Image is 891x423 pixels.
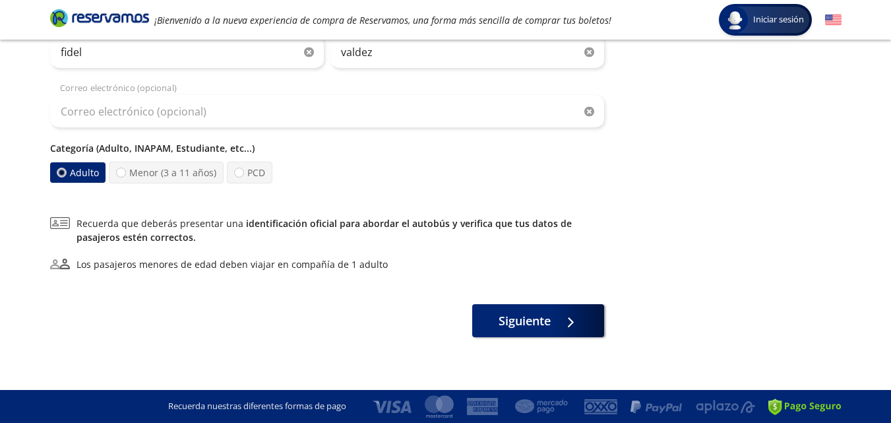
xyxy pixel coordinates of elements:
[472,304,604,337] button: Siguiente
[50,95,604,128] input: Correo electrónico (opcional)
[168,400,346,413] p: Recuerda nuestras diferentes formas de pago
[748,13,809,26] span: Iniciar sesión
[825,12,842,28] button: English
[330,36,604,69] input: Apellido Paterno
[77,216,604,244] span: Recuerda que deberás presentar una
[50,141,604,155] p: Categoría (Adulto, INAPAM, Estudiante, etc...)
[77,257,388,271] div: Los pasajeros menores de edad deben viajar en compañía de 1 adulto
[814,346,878,410] iframe: Messagebird Livechat Widget
[50,8,149,28] i: Brand Logo
[49,162,105,183] label: Adulto
[499,312,551,330] span: Siguiente
[50,8,149,32] a: Brand Logo
[50,36,324,69] input: Nombre (s)
[77,217,572,244] a: identificación oficial para abordar el autobús y verifica que tus datos de pasajeros estén correc...
[109,162,224,183] label: Menor (3 a 11 años)
[154,14,611,26] em: ¡Bienvenido a la nueva experiencia de compra de Reservamos, una forma más sencilla de comprar tus...
[227,162,272,183] label: PCD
